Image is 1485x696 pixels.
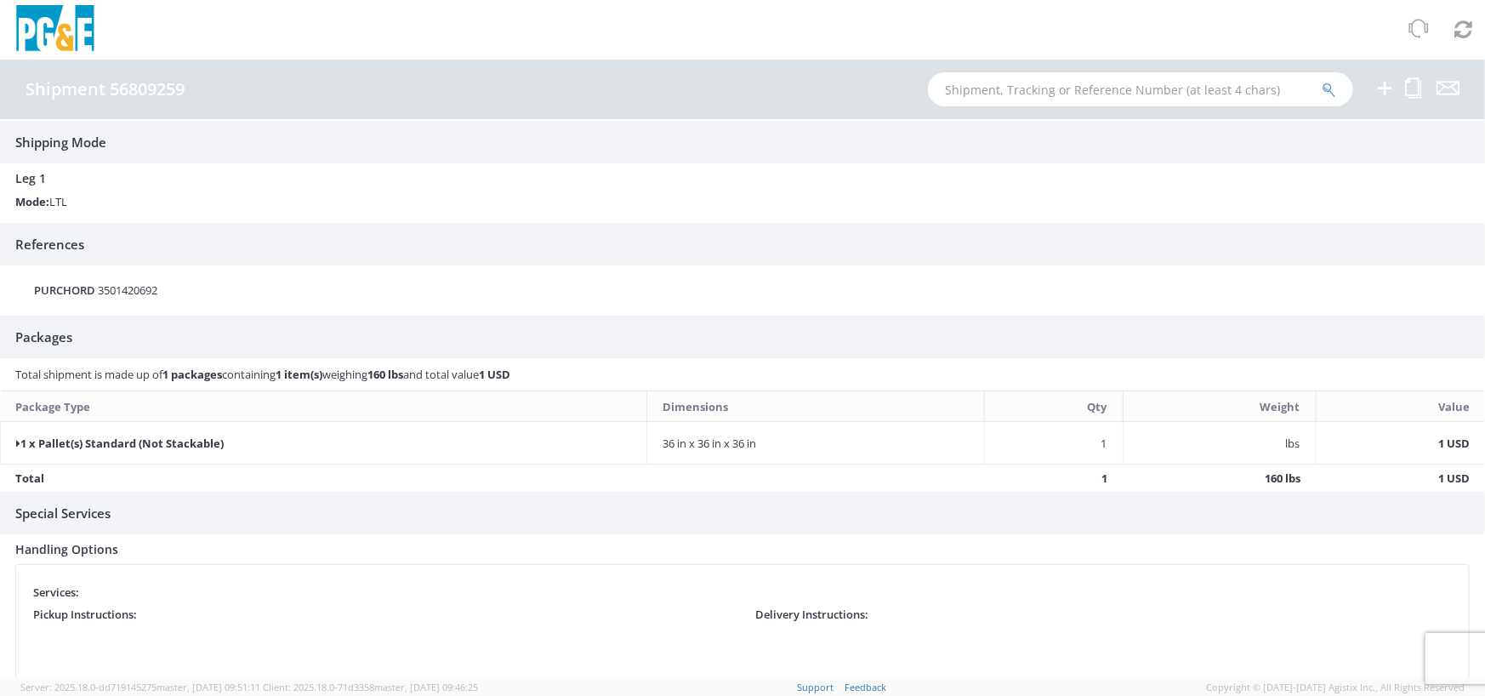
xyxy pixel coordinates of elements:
[15,543,1470,556] h4: Handling Options
[20,681,260,693] span: Server: 2025.18.0-dd719145275
[26,80,185,99] h4: Shipment 56809259
[1206,681,1465,694] span: Copyright © [DATE]-[DATE] Agistix Inc., All Rights Reserved
[1,391,647,422] th: Package Type
[755,608,868,620] h5: Delivery Instructions:
[367,367,403,382] strong: 160 lbs
[928,72,1353,106] input: Shipment, Tracking or Reference Number (at least 4 chars)
[1123,391,1316,422] th: Weight
[3,194,373,210] div: LTL
[1316,465,1485,492] td: 1 USD
[798,681,834,693] a: Support
[1438,436,1470,451] strong: 1 USD
[33,586,79,598] h5: Services:
[156,681,260,693] span: master, [DATE] 09:51:11
[1,465,985,492] td: Total
[985,422,1123,465] td: 1
[15,172,1470,185] h4: Leg 1
[1123,465,1316,492] td: 160 lbs
[98,282,157,298] span: 3501420692
[276,367,322,382] strong: 1 item(s)
[985,465,1123,492] td: 1
[16,436,224,451] strong: 1 x Pallet(s) Standard (Not Stackable)
[33,608,137,620] h5: Pickup Instructions:
[34,284,95,296] h5: PURCHORD
[263,681,478,693] span: Client: 2025.18.0-71d3358
[845,681,887,693] a: Feedback
[1316,391,1485,422] th: Value
[646,391,985,422] th: Dimensions
[15,194,49,209] strong: Mode:
[646,422,985,465] td: 36 in x 36 in x 36 in
[985,391,1123,422] th: Qty
[479,367,510,382] strong: 1 USD
[162,367,222,382] strong: 1 packages
[374,681,478,693] span: master, [DATE] 09:46:25
[13,5,98,55] img: pge-logo-06675f144f4cfa6a6814.png
[1123,422,1316,465] td: lbs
